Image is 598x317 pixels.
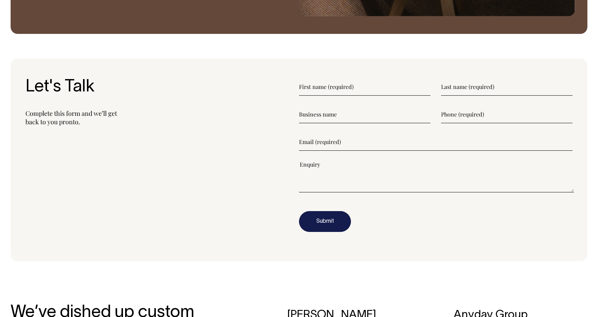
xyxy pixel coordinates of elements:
p: Complete this form and we’ll get back to you pronto. [25,109,299,126]
input: Phone (required) [441,106,573,123]
button: Submit [299,211,351,232]
input: Last name (required) [441,78,573,96]
input: First name (required) [299,78,430,96]
h3: Let's Talk [25,78,299,97]
input: Business name [299,106,430,123]
input: Email (required) [299,133,573,151]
